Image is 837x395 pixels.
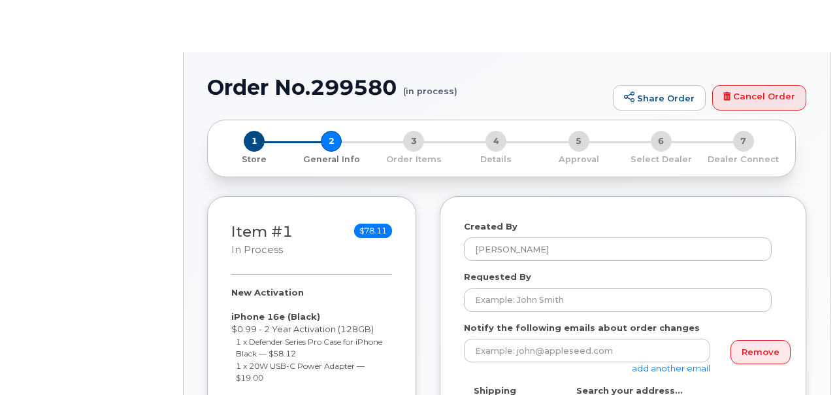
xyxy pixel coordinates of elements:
strong: iPhone 16e (Black) [231,311,320,322]
h1: Order No.299580 [207,76,606,99]
a: add another email [632,363,710,373]
small: 1 x 20W USB-C Power Adapter — $19.00 [236,361,365,383]
h3: Item #1 [231,224,293,257]
span: $78.11 [354,224,392,238]
a: Remove [730,340,791,364]
a: Cancel Order [712,85,806,111]
label: Created By [464,220,517,233]
p: Store [223,154,285,165]
a: Share Order [613,85,706,111]
input: Example: John Smith [464,288,772,312]
small: (in process) [403,76,457,96]
a: 1 Store [218,152,290,165]
span: 1 [244,131,265,152]
label: Notify the following emails about order changes [464,322,700,334]
small: 1 x Defender Series Pro Case for iPhone Black — $58.12 [236,337,382,359]
input: Example: john@appleseed.com [464,339,710,362]
label: Requested By [464,271,531,283]
small: in process [231,244,283,256]
strong: New Activation [231,287,304,298]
